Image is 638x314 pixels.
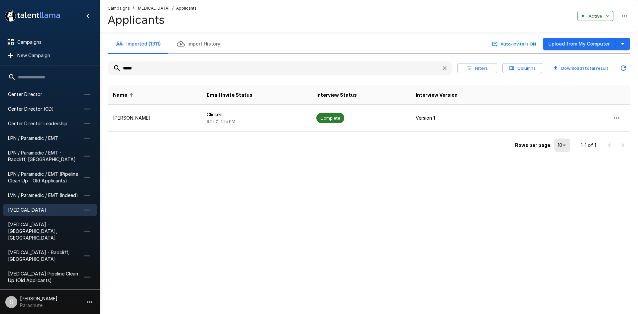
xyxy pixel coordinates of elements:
button: Active [577,11,613,21]
span: Complete [316,115,344,121]
button: Download1 total result [548,63,614,73]
button: Columns [502,63,542,73]
p: [PERSON_NAME] [113,115,196,121]
u: Campaigns [108,6,130,11]
span: Interview Status [316,91,357,99]
button: Imported (1311) [108,35,169,53]
span: Interview Version [416,91,458,99]
span: / [133,5,134,12]
button: Filters [457,63,497,73]
p: Clicked [207,111,306,118]
u: [MEDICAL_DATA] [137,6,169,11]
span: Applicants [176,5,197,12]
div: 10 [554,139,570,152]
button: Updated Today - 3:16 PM [617,61,630,75]
p: Rows per page: [515,142,552,149]
h4: Applicants [108,13,197,27]
span: Email Invite Status [207,91,253,99]
span: Name [113,91,136,99]
button: Import History [169,35,228,53]
p: Version 1 [416,115,507,121]
span: 9/12 @ 1:25 PM [207,119,235,124]
button: Auto-Invite is ON [491,39,538,49]
p: 1–1 of 1 [581,142,596,149]
span: / [172,5,173,12]
button: Upload from My Computer [543,38,615,50]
